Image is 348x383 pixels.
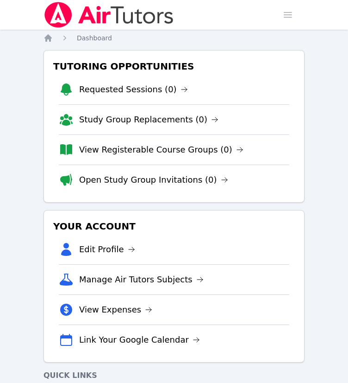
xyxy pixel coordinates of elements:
a: Dashboard [77,33,112,43]
h3: Tutoring Opportunities [51,58,297,75]
a: Manage Air Tutors Subjects [79,273,204,286]
nav: Breadcrumb [43,33,304,43]
h3: Your Account [51,218,297,235]
a: Requested Sessions (0) [79,83,188,96]
span: Dashboard [77,34,112,42]
a: Open Study Group Invitations (0) [79,173,228,186]
a: Study Group Replacements (0) [79,113,218,126]
a: View Registerable Course Groups (0) [79,143,243,156]
a: View Expenses [79,303,152,316]
img: Air Tutors [43,2,174,28]
a: Edit Profile [79,243,135,256]
a: Link Your Google Calendar [79,333,200,346]
h4: Quick Links [43,370,304,381]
